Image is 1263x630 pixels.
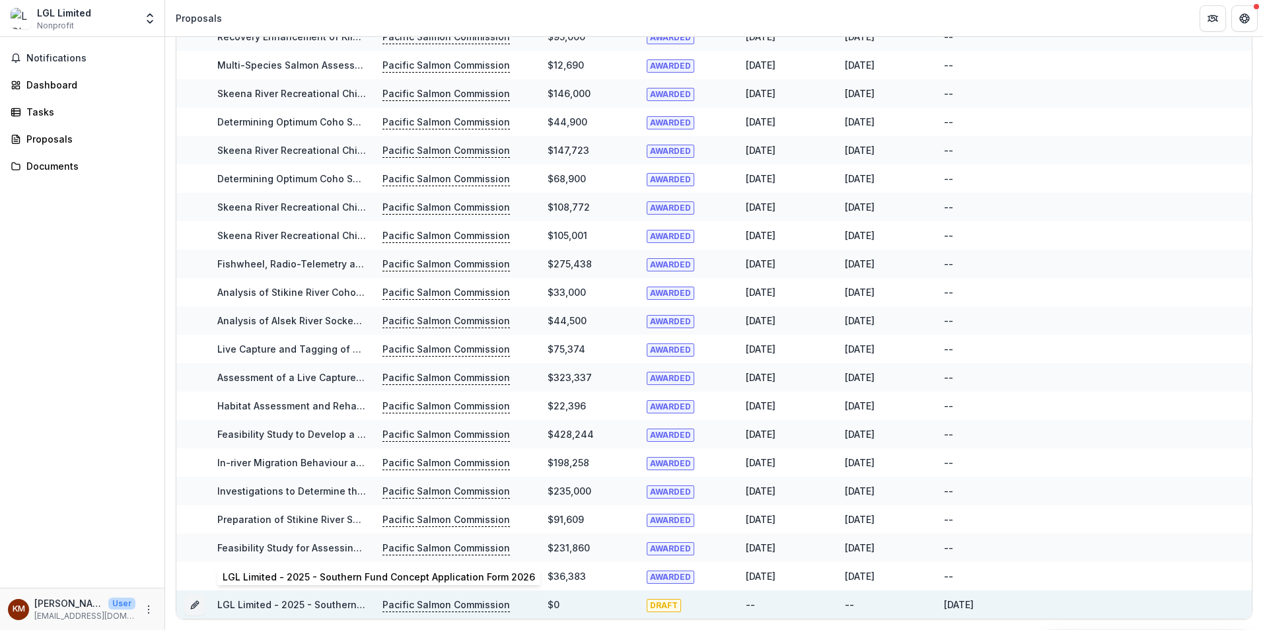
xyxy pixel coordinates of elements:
[170,9,227,28] nav: breadcrumb
[34,596,103,610] p: [PERSON_NAME]
[548,228,587,242] div: $105,001
[845,342,875,356] div: [DATE]
[217,230,550,241] a: Skeena River Recreational Chinook [PERSON_NAME] Survey 2011. Year 3
[548,484,591,498] div: $235,000
[548,257,592,271] div: $275,438
[845,87,875,100] div: [DATE]
[217,258,699,269] a: Fishwheel, Radio-Telemetry and Catch Monitoring Components of the 'Count on Salmon' Project. Year 3
[647,599,681,612] span: DRAFT
[548,512,584,526] div: $91,609
[944,172,953,186] div: --
[13,605,25,613] div: Kaitlyn Manishin
[26,78,149,92] div: Dashboard
[647,542,694,555] span: AWARDED
[5,155,159,177] a: Documents
[647,116,694,129] span: AWARDED
[382,370,510,385] p: Pacific Salmon Commission
[217,485,1087,497] a: Investigations to Determine the Cause of Early Migration Behaviour and Magnitude of In-river Surv...
[944,87,953,100] div: --
[5,48,159,69] button: Notifications
[548,569,586,583] div: $36,383
[217,514,872,525] a: Preparation of Stikine River Salmon Run Size & Distribution Reports Using Mark-Recapture & Radio-...
[647,485,694,499] span: AWARDED
[647,372,694,385] span: AWARDED
[944,569,953,583] div: --
[746,342,776,356] div: [DATE]
[548,427,594,441] div: $428,244
[382,427,510,442] p: Pacific Salmon Commission
[548,143,589,157] div: $147,723
[647,230,694,243] span: AWARDED
[647,59,694,73] span: AWARDED
[845,598,854,612] div: --
[944,115,953,129] div: --
[944,58,953,72] div: --
[746,569,776,583] div: [DATE]
[845,314,875,328] div: [DATE]
[382,541,510,555] p: Pacific Salmon Commission
[746,512,776,526] div: [DATE]
[647,31,694,44] span: AWARDED
[382,314,510,328] p: Pacific Salmon Commission
[647,343,694,357] span: AWARDED
[26,159,149,173] div: Documents
[845,512,875,526] div: [DATE]
[647,571,694,584] span: AWARDED
[647,315,694,328] span: AWARDED
[217,88,553,99] a: Skeena River Recreational Chinook [PERSON_NAME] Survey 2014. Year 6
[647,400,694,413] span: AWARDED
[217,116,1064,127] a: Determining Optimum Coho Smolt Production and Spawner Abundance to Establish Benchmarks for Coho ...
[217,372,793,383] a: Assessment of a Live Capture and Tagging Facility for Salmon and Steelhead Below Mission and in t...
[647,145,694,158] span: AWARDED
[746,58,776,72] div: [DATE]
[217,599,530,610] a: LGL Limited - 2025 - Southern Fund Concept Application Form 2026
[845,200,875,214] div: [DATE]
[746,598,755,612] div: --
[382,342,510,357] p: Pacific Salmon Commission
[746,172,776,186] div: [DATE]
[647,457,694,470] span: AWARDED
[217,59,515,71] a: Multi-Species Salmon Assessment for the Wannock River. Year 1
[217,343,603,355] a: Live Capture and Tagging of of Skeena Chinook Feasibility Study (LGL Component)
[944,314,953,328] div: --
[746,228,776,242] div: [DATE]
[217,400,574,411] a: Habitat Assessment and Rehabilitation Designs for Koksilah River Watershed
[845,399,875,413] div: [DATE]
[944,456,953,470] div: --
[647,514,694,527] span: AWARDED
[944,342,953,356] div: --
[845,541,875,555] div: [DATE]
[548,541,590,555] div: $231,860
[746,143,776,157] div: [DATE]
[382,58,510,73] p: Pacific Salmon Commission
[26,105,149,119] div: Tasks
[382,87,510,101] p: Pacific Salmon Commission
[217,457,943,468] a: In-river Migration Behaviour and Survival from Mission to the Spawning Grounds of Early Stuart, E...
[141,602,157,617] button: More
[845,143,875,157] div: [DATE]
[647,429,694,442] span: AWARDED
[217,571,842,582] a: Investigating the relationship between Summer-run sockeye abundance and migration timing, with La...
[217,315,647,326] a: Analysis of Alsek River Sockeye Salmon Radiotelemetry Data Collected From [DATE] to [DATE]
[382,285,510,300] p: Pacific Salmon Commission
[845,427,875,441] div: [DATE]
[944,370,953,384] div: --
[382,228,510,243] p: Pacific Salmon Commission
[37,6,91,20] div: LGL Limited
[5,74,159,96] a: Dashboard
[944,598,974,612] div: [DATE]
[548,370,592,384] div: $323,337
[382,200,510,215] p: Pacific Salmon Commission
[746,257,776,271] div: [DATE]
[382,143,510,158] p: Pacific Salmon Commission
[548,342,585,356] div: $75,374
[845,115,875,129] div: [DATE]
[11,8,32,29] img: LGL Limited
[746,285,776,299] div: [DATE]
[382,598,510,612] p: Pacific Salmon Commission
[382,484,510,499] p: Pacific Salmon Commission
[944,541,953,555] div: --
[548,314,587,328] div: $44,500
[548,598,559,612] div: $0
[548,285,586,299] div: $33,000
